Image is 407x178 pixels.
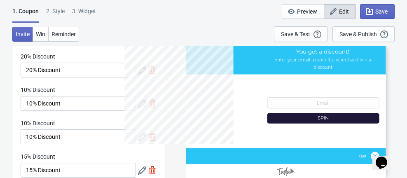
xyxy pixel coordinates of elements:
div: 2 . Style [46,7,65,21]
div: Save & Publish [339,31,377,37]
div: 3. Widget [72,7,96,21]
button: Save & Publish [332,26,395,42]
label: 15% Discount [21,152,55,161]
button: Preview [282,4,324,19]
button: Save & Test [274,26,327,42]
button: Reminder [48,27,79,42]
button: Invite [12,27,33,42]
span: Preview [297,8,317,15]
button: Edit [324,4,356,19]
span: Save [375,8,388,15]
span: Invite [16,31,30,37]
button: Win [33,27,49,42]
div: 1. Coupon [12,7,39,23]
iframe: chat widget [372,145,399,170]
span: Win [36,31,45,37]
label: 10% Discount [21,86,55,94]
div: Save & Test [281,31,310,37]
span: Reminder [51,31,76,37]
label: 10% Discount [21,119,55,127]
label: 20% Discount [21,52,55,61]
button: Save [360,4,395,19]
span: Edit [339,8,349,15]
